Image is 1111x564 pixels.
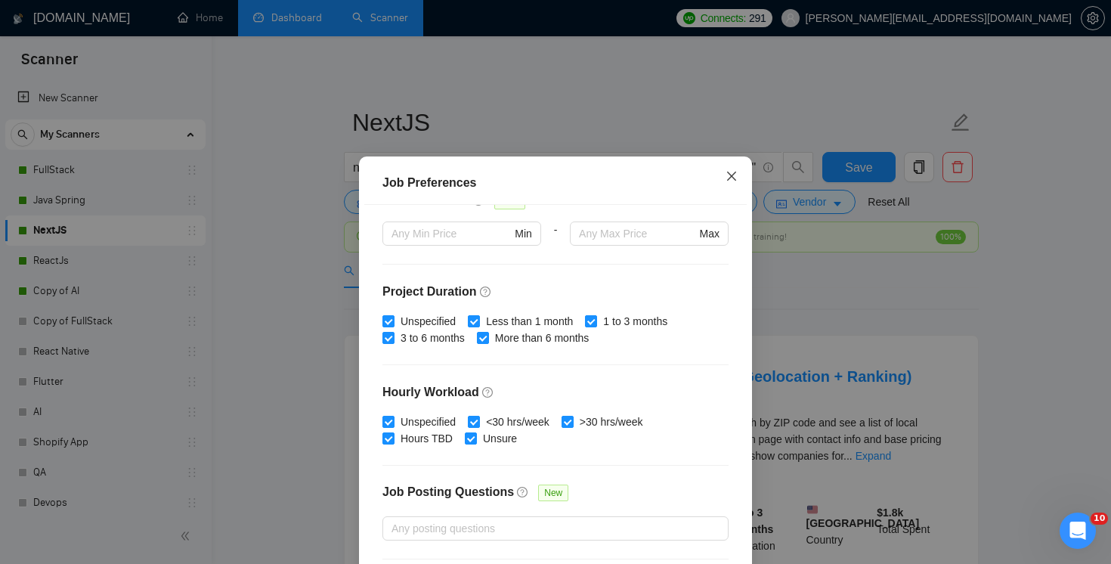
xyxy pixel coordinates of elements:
[574,414,649,430] span: >30 hrs/week
[538,485,568,501] span: New
[1060,513,1096,549] iframe: Intercom live chat
[480,313,579,330] span: Less than 1 month
[1091,513,1108,525] span: 10
[482,386,494,398] span: question-circle
[517,486,529,498] span: question-circle
[382,283,729,301] h4: Project Duration
[477,430,523,447] span: Unsure
[395,330,471,346] span: 3 to 6 months
[541,222,570,264] div: -
[395,430,459,447] span: Hours TBD
[597,313,673,330] span: 1 to 3 months
[480,414,555,430] span: <30 hrs/week
[382,483,514,501] h4: Job Posting Questions
[382,174,729,192] div: Job Preferences
[395,313,462,330] span: Unspecified
[579,225,696,242] input: Any Max Price
[700,225,720,242] span: Max
[395,414,462,430] span: Unspecified
[489,330,596,346] span: More than 6 months
[480,286,492,298] span: question-circle
[515,225,532,242] span: Min
[726,170,738,182] span: close
[382,383,729,401] h4: Hourly Workload
[711,156,752,197] button: Close
[391,225,512,242] input: Any Min Price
